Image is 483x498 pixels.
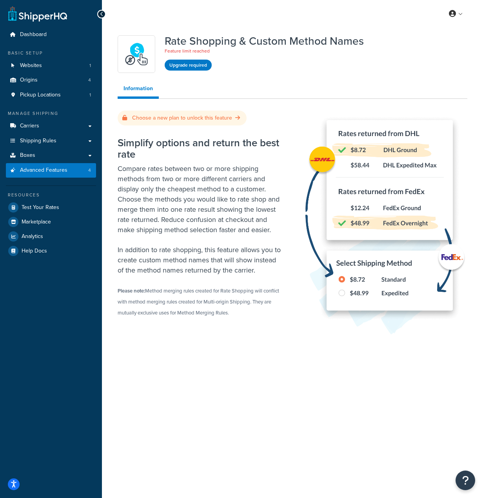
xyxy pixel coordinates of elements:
[88,167,91,174] span: 4
[6,244,96,258] a: Help Docs
[118,245,281,275] p: In addition to rate shopping, this feature allows you to create custom method names that will sho...
[6,192,96,198] div: Resources
[20,123,39,129] span: Carriers
[6,119,96,133] a: Carriers
[6,27,96,42] a: Dashboard
[20,31,47,38] span: Dashboard
[22,219,51,225] span: Marketplace
[118,81,159,99] a: Information
[6,134,96,148] a: Shipping Rules
[89,62,91,69] span: 1
[22,204,59,211] span: Test Your Rates
[20,152,35,159] span: Boxes
[6,163,96,178] a: Advanced Features4
[6,58,96,73] li: Websites
[6,88,96,102] a: Pickup Locations1
[20,138,56,144] span: Shipping Rules
[20,92,61,98] span: Pickup Locations
[118,164,281,235] p: Compare rates between two or more shipping methods from two or more different carriers and displa...
[6,200,96,214] a: Test Your Rates
[165,35,364,47] h1: Rate Shopping & Custom Method Names
[118,137,281,160] h2: Simplify options and return the best rate
[6,88,96,102] li: Pickup Locations
[304,114,467,335] img: Rate Shopping
[456,471,475,490] button: Open Resource Center
[6,50,96,56] div: Basic Setup
[22,248,47,254] span: Help Docs
[165,60,212,71] button: Upgrade required
[89,92,91,98] span: 1
[118,287,279,316] small: Method merging rules created for Rate Shopping will conflict with method merging rules created fo...
[20,167,67,174] span: Advanced Features
[6,229,96,244] a: Analytics
[6,73,96,87] li: Origins
[6,215,96,229] a: Marketplace
[88,77,91,84] span: 4
[20,77,38,84] span: Origins
[6,58,96,73] a: Websites1
[165,47,364,55] p: Feature limit reached
[6,163,96,178] li: Advanced Features
[6,148,96,163] a: Boxes
[22,233,43,240] span: Analytics
[122,114,242,122] a: Choose a new plan to unlock this feature
[118,287,145,294] strong: Please note:
[6,73,96,87] a: Origins4
[123,40,150,68] img: icon-duo-feat-rate-shopping-ecdd8bed.png
[20,62,42,69] span: Websites
[6,110,96,117] div: Manage Shipping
